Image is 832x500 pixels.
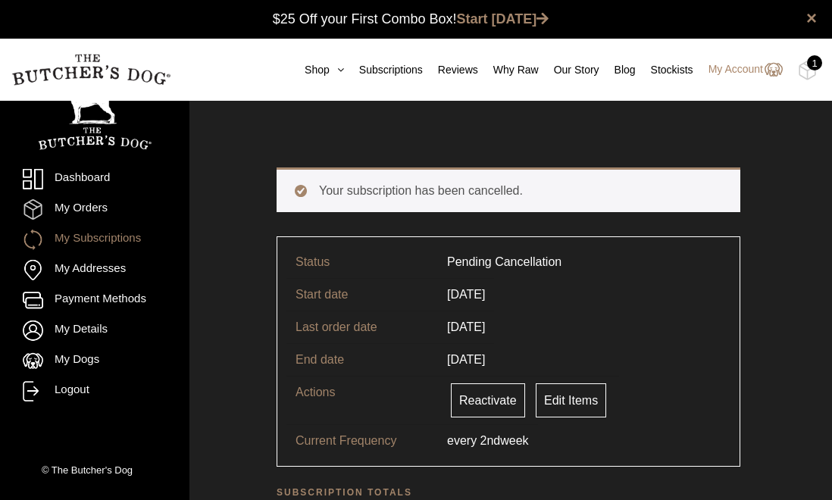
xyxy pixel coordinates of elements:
p: Current Frequency [296,432,447,450]
td: Pending Cancellation [438,246,571,278]
span: week [500,432,528,450]
td: End date [286,343,438,376]
a: Blog [599,62,636,78]
td: [DATE] [438,343,494,376]
a: Our Story [539,62,599,78]
td: Actions [286,376,438,424]
td: [DATE] [438,278,494,311]
a: My Dogs [23,351,167,371]
div: 1 [807,55,822,70]
img: TBD_Cart-Full.png [798,61,817,80]
td: Status [286,246,438,278]
a: My Details [23,320,167,341]
a: Payment Methods [23,290,167,311]
a: Shop [289,62,344,78]
a: Stockists [636,62,693,78]
a: Reactivate [451,383,525,417]
a: Why Raw [478,62,539,78]
a: My Account [693,61,783,79]
a: My Orders [23,199,167,220]
td: [DATE] [438,311,494,343]
div: Your subscription has been cancelled. [277,167,740,212]
td: Last order date [286,311,438,343]
span: every 2nd [447,432,500,450]
td: Start date [286,278,438,311]
h2: Subscription totals [277,485,740,500]
a: My Addresses [23,260,167,280]
a: Dashboard [23,169,167,189]
a: Logout [23,381,167,402]
a: Subscriptions [344,62,423,78]
a: My Subscriptions [23,230,167,250]
a: Reviews [423,62,478,78]
a: Start [DATE] [457,11,549,27]
a: close [806,9,817,27]
a: Edit Items [536,383,606,417]
img: TBD_Portrait_Logo_White.png [38,78,152,150]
